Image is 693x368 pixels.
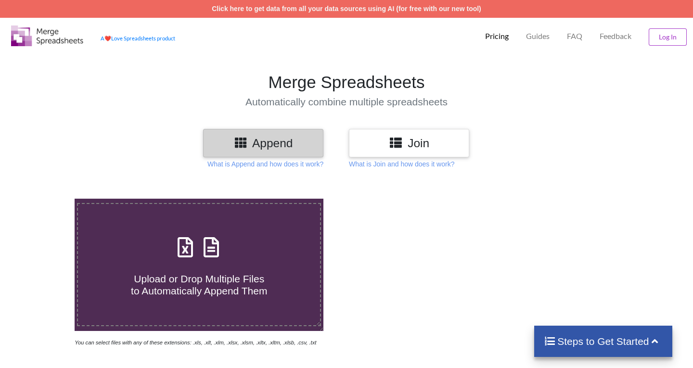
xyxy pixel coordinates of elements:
p: What is Append and how does it work? [207,159,323,169]
span: Upload or Drop Multiple Files to Automatically Append Them [131,273,267,296]
span: Feedback [600,32,631,40]
a: Click here to get data from all your data sources using AI (for free with our new tool) [212,5,481,13]
h3: Join [356,136,462,150]
p: Pricing [485,31,509,41]
p: What is Join and how does it work? [349,159,454,169]
p: Guides [526,31,550,41]
span: heart [104,35,111,41]
p: FAQ [567,31,582,41]
img: Logo.png [11,25,83,46]
h4: Steps to Get Started [544,335,663,347]
a: AheartLove Spreadsheets product [101,35,175,41]
h3: Append [210,136,316,150]
i: You can select files with any of these extensions: .xls, .xlt, .xlm, .xlsx, .xlsm, .xltx, .xltm, ... [75,340,316,345]
button: Log In [649,28,687,46]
